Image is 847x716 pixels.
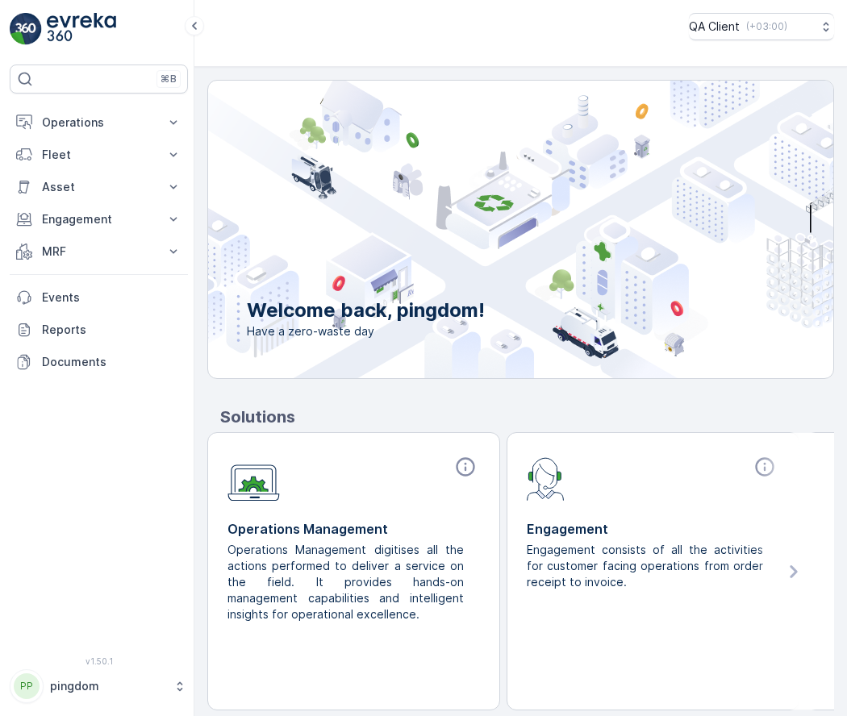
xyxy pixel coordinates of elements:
p: Operations Management [227,519,480,539]
p: Events [42,289,181,306]
img: module-icon [227,456,280,502]
p: Reports [42,322,181,338]
p: Fleet [42,147,156,163]
button: MRF [10,235,188,268]
span: v 1.50.1 [10,656,188,666]
p: Solutions [220,405,834,429]
img: logo_light-DOdMpM7g.png [47,13,116,45]
p: QA Client [689,19,740,35]
p: Welcome back, pingdom! [247,298,485,323]
a: Documents [10,346,188,378]
div: PP [14,673,40,699]
p: ( +03:00 ) [746,20,787,33]
p: Documents [42,354,181,370]
p: MRF [42,244,156,260]
button: Engagement [10,203,188,235]
button: PPpingdom [10,669,188,703]
p: Operations [42,114,156,131]
span: Have a zero-waste day [247,323,485,339]
p: Engagement [527,519,779,539]
img: city illustration [136,81,833,378]
button: Asset [10,171,188,203]
a: Reports [10,314,188,346]
button: Operations [10,106,188,139]
img: logo [10,13,42,45]
button: QA Client(+03:00) [689,13,834,40]
p: Engagement consists of all the activities for customer facing operations from order receipt to in... [527,542,766,590]
p: pingdom [50,678,165,694]
a: Events [10,281,188,314]
p: Asset [42,179,156,195]
p: ⌘B [161,73,177,85]
button: Fleet [10,139,188,171]
p: Operations Management digitises all the actions performed to deliver a service on the field. It p... [227,542,467,622]
img: module-icon [527,456,565,501]
p: Engagement [42,211,156,227]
